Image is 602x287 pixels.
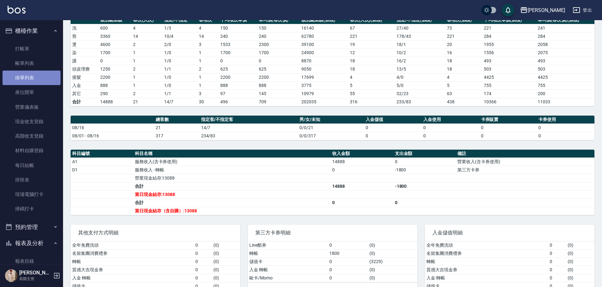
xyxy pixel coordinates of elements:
span: 第三方卡券明細 [255,230,410,236]
td: 0 [548,249,566,257]
td: 0 [328,274,368,282]
a: 帳單列表 [3,56,61,71]
a: 排班表 [3,173,61,187]
td: 4 [197,24,219,32]
td: 755 [536,81,594,89]
td: 染 [71,49,99,57]
table: a dense table [71,150,594,215]
th: 卡券販賣 [479,116,537,124]
td: 0 [537,132,594,140]
td: 入金 轉帳 [71,274,194,282]
img: Logo [8,6,26,14]
td: ( 0 ) [212,249,240,257]
td: 1 [197,73,219,81]
td: 221 [445,32,482,40]
td: 503 [536,65,594,73]
td: 0 [479,123,537,132]
td: 0 [393,198,456,207]
td: 名留集團消費禮券 [71,249,194,257]
td: 13 / 5 [395,65,445,73]
td: 1250 [99,65,131,73]
td: 30 [197,98,219,106]
a: 掛單列表 [3,71,61,85]
td: 600 [99,24,131,32]
td: 10366 [482,98,536,106]
td: 202035 [300,98,348,106]
td: 5 [348,81,395,89]
td: 16140 [300,24,348,32]
td: 14888 [331,182,393,190]
td: 8870 [300,57,348,65]
td: 3 [197,89,219,98]
td: 0 [393,158,456,166]
td: 3775 [300,81,348,89]
a: 現金收支登錄 [3,114,61,129]
td: 4 [348,73,395,81]
td: 2 / 0 [163,40,198,49]
a: 座位開單 [3,85,61,100]
td: ( 0 ) [212,257,240,266]
td: ( 0 ) [566,266,594,274]
td: 轉帳 [425,257,548,266]
td: 合計 [71,98,99,106]
td: 503 [482,65,536,73]
td: 接髮 [71,73,99,81]
th: 卡券使用 [537,116,594,124]
td: 0/0/21 [298,123,364,132]
td: 1700 [257,49,300,57]
td: 質感大吉現金券 [425,266,548,274]
td: 14 [197,32,219,40]
td: 質感大吉現金券 [71,266,194,274]
td: ( 0 ) [368,274,417,282]
td: 493 [482,57,536,65]
td: 73 [445,24,482,32]
th: 入金使用 [422,116,479,124]
td: 18 [348,57,395,65]
th: 科目編號 [71,150,133,158]
td: 0 [194,241,212,250]
td: 0 [328,241,368,250]
td: 服務收入(含卡券使用) [133,158,331,166]
td: 1 / 0 [163,57,198,65]
td: 625 [219,65,257,73]
td: 0 [548,257,566,266]
td: 14/7 [200,123,298,132]
a: 現場電腦打卡 [3,187,61,202]
td: 24900 [300,49,348,57]
button: [PERSON_NAME] [518,4,568,17]
td: 營業收入(含卡券使用) [456,158,594,166]
td: 剪 [71,32,99,40]
td: ( 0 ) [566,257,594,266]
td: 0 [194,257,212,266]
td: 290 [99,89,131,98]
td: 入金 轉帳 [425,274,548,282]
td: 97 [219,89,257,98]
td: 1 [131,81,163,89]
td: 234/83 [200,132,298,140]
td: D1 [71,166,133,174]
a: 每日結帳 [3,158,61,173]
td: 221 [348,32,395,40]
td: 入金 轉帳 [248,266,328,274]
td: 0 [194,274,212,282]
td: 1800 [328,249,368,257]
td: 317 [154,132,200,140]
td: 1700 [219,49,257,57]
td: 316 [348,98,395,106]
span: 入金儲值明細 [432,230,587,236]
td: 12 [348,49,395,57]
td: 14888 [331,158,393,166]
td: 241 [536,24,594,32]
td: 39100 [300,40,348,49]
table: a dense table [71,116,594,140]
button: save [502,4,514,16]
td: 150 [219,24,257,32]
td: 1556 [482,49,536,57]
td: 營業現金結存:13088 [133,174,331,182]
td: 燙 [71,40,99,49]
td: 755 [482,81,536,89]
a: 打帳單 [3,42,61,56]
td: 11033 [536,98,594,106]
td: 其它 [71,89,99,98]
td: 4425 [536,73,594,81]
